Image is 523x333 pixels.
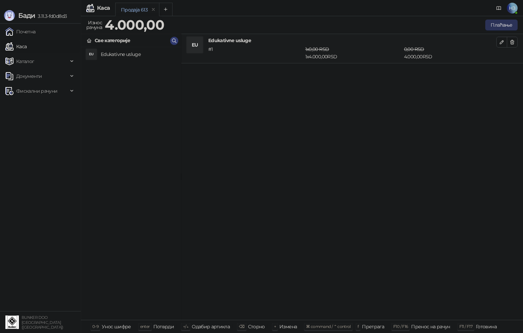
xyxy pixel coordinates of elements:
[239,324,244,329] span: ⌫
[149,7,158,12] button: remove
[92,324,98,329] span: 0-9
[507,3,518,13] span: НЗ
[207,46,304,60] div: # 1
[159,3,173,16] button: Add tab
[187,37,203,53] div: EU
[153,322,174,331] div: Потврди
[5,25,36,38] a: Почетна
[279,322,297,331] div: Измена
[404,46,424,52] span: 0,00 RSD
[5,315,19,329] img: 64x64-companyLogo-d200c298-da26-4023-afd4-f376f589afb5.jpeg
[101,49,176,60] h4: Edukativne usluge
[97,5,110,11] div: Каса
[304,46,403,60] div: 1 x 4.000,00 RSD
[35,13,67,19] span: 3.11.3-fd0d8d3
[476,322,497,331] div: Готовина
[16,69,42,83] span: Документи
[183,324,188,329] span: ↑/↓
[4,10,15,21] img: Logo
[306,324,351,329] span: ⌘ command / ⌃ control
[86,49,97,60] div: EU
[95,37,130,44] div: Све категорије
[459,324,472,329] span: F11 / F17
[411,322,450,331] div: Пренос на рачун
[105,17,164,33] strong: 4.000,00
[485,20,518,30] button: Плаћање
[208,37,496,44] h4: Edukativne usluge
[18,11,35,20] span: Бади
[362,322,384,331] div: Претрага
[121,6,148,13] div: Продаја 613
[358,324,359,329] span: f
[16,84,57,98] span: Фискални рачуни
[305,46,329,52] span: 1 x 0,00 RSD
[274,324,276,329] span: +
[493,3,504,13] a: Документација
[22,315,63,330] small: BUNKER DOO [GEOGRAPHIC_DATA] ([GEOGRAPHIC_DATA])
[403,46,498,60] div: 4.000,00 RSD
[5,40,27,53] a: Каса
[140,324,150,329] span: enter
[192,322,230,331] div: Одабир артикла
[102,322,131,331] div: Унос шифре
[248,322,265,331] div: Сторно
[393,324,408,329] span: F10 / F16
[81,47,181,320] div: grid
[16,55,34,68] span: Каталог
[85,18,103,32] div: Износ рачуна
